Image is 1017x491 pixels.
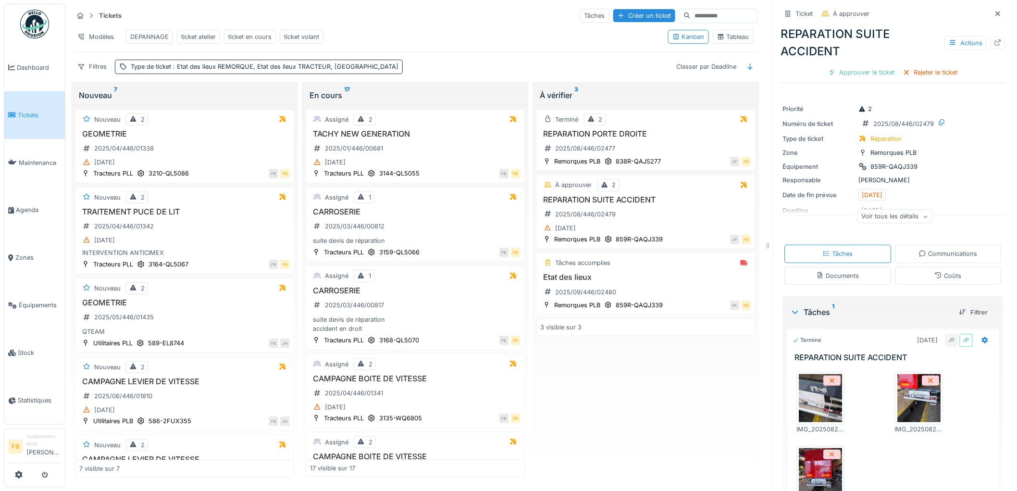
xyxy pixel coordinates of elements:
[310,286,521,295] h3: CARROSERIE
[541,273,751,282] h3: Etat des lieux
[4,281,65,329] a: Équipements
[93,169,133,178] div: Tracteurs PLL
[793,336,822,344] div: Terminé
[783,176,855,185] div: Responsable
[15,253,61,262] span: Zones
[511,414,521,423] div: FB
[781,25,1005,60] div: REPARATION SUITE ACCIDENT
[325,438,348,447] div: Assigné
[141,193,145,202] div: 2
[556,144,616,153] div: 2025/08/446/02477
[8,440,23,454] li: FB
[555,157,601,166] div: Remorques PLB
[955,306,992,319] div: Filtrer
[181,32,216,41] div: ticket atelier
[556,115,579,124] div: Terminé
[4,234,65,282] a: Zones
[79,464,120,473] div: 7 visible sur 7
[94,405,115,415] div: [DATE]
[269,416,278,426] div: FB
[310,236,521,245] div: suite devis de réparation
[325,360,348,369] div: Assigné
[799,374,843,422] img: ppbaln6rrbi3v9tnw4fg0zi16jju
[862,190,883,200] div: [DATE]
[895,425,943,434] div: IMG_20250828_172327.jpg
[742,157,751,166] div: FB
[556,180,592,189] div: À approuver
[580,9,609,23] div: Tâches
[499,248,509,257] div: FB
[783,119,855,128] div: Numéro de ticket
[511,248,521,257] div: FB
[141,115,145,124] div: 2
[511,336,521,345] div: FB
[94,144,154,153] div: 2025/04/446/01338
[26,433,61,461] li: [PERSON_NAME]
[918,336,938,345] div: [DATE]
[94,193,121,202] div: Nouveau
[228,32,272,41] div: ticket en cours
[18,111,61,120] span: Tickets
[499,414,509,423] div: FB
[79,248,290,257] div: INTERVENTION ANTICIMEX
[310,374,521,383] h3: CAMPAGNE BOITE DE VITESSE
[833,9,870,18] div: À approuver
[960,334,973,347] div: JP
[541,323,582,332] div: 3 visible sur 3
[871,162,918,171] div: 859R-QAQJ339
[17,63,61,72] span: Dashboard
[832,306,835,318] sup: 1
[672,60,741,74] div: Classer par Deadline
[616,301,663,310] div: 859R-QAQJ339
[148,339,184,348] div: 589-EL8744
[310,207,521,216] h3: CARROSERIE
[280,260,290,269] div: FB
[95,11,125,20] strong: Tickets
[141,441,145,450] div: 2
[874,119,934,128] div: 2025/08/446/02479
[730,157,740,166] div: JP
[280,169,290,178] div: FB
[379,414,422,423] div: 3135-WQ6805
[555,301,601,310] div: Remorques PLB
[379,169,420,178] div: 3144-QL5055
[79,129,290,138] h3: GEOMETRIE
[555,235,601,244] div: Remorques PLB
[599,115,603,124] div: 2
[171,63,398,70] span: : Etat des lieux REMORQUE, Etat des lieux TRACTEUR, [GEOGRAPHIC_DATA]
[783,104,855,113] div: Priorité
[379,248,420,257] div: 3159-QL5066
[369,271,371,280] div: 1
[325,389,383,398] div: 2025/04/446/01341
[310,89,521,101] div: En cours
[783,134,855,143] div: Type de ticket
[541,129,751,138] h3: REPARATION PORTE DROITE
[94,158,115,167] div: [DATE]
[672,32,705,41] div: Kanban
[269,169,278,178] div: FB
[616,235,663,244] div: 859R-QAQJ339
[556,210,616,219] div: 2025/08/446/02479
[612,180,616,189] div: 2
[945,334,959,347] div: JP
[742,301,751,310] div: FB
[871,134,902,143] div: Réparation
[369,193,371,202] div: 1
[898,374,941,422] img: pk3te8ohtx11q52xduwoh4rgq6sz
[556,258,611,267] div: Tâches accomplies
[18,396,61,405] span: Statistiques
[325,158,346,167] div: [DATE]
[945,36,987,50] div: Actions
[280,339,290,348] div: JH
[94,391,152,401] div: 2025/06/446/01810
[269,260,278,269] div: FB
[324,248,364,257] div: Tracteurs PLL
[149,416,191,426] div: 586-2FUX355
[325,403,346,412] div: [DATE]
[141,363,145,372] div: 2
[379,336,419,345] div: 3168-QL5070
[859,104,872,113] div: 2
[79,298,290,307] h3: GEOMETRIE
[4,44,65,91] a: Dashboard
[4,91,65,139] a: Tickets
